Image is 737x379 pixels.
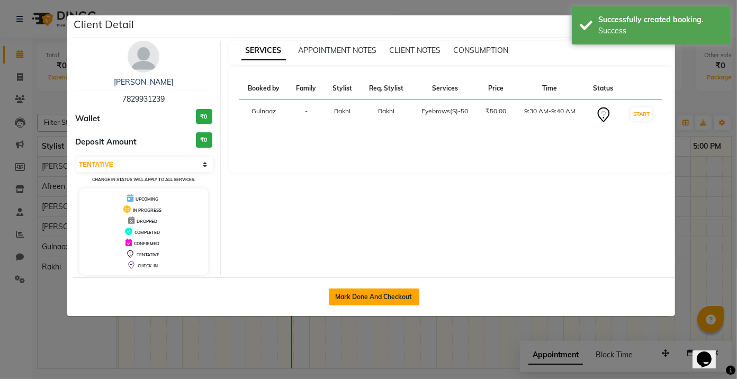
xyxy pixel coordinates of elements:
span: Deposit Amount [75,136,137,148]
span: CHECK-IN [138,263,158,268]
td: 9:30 AM-9:40 AM [515,100,586,130]
img: avatar [128,41,159,73]
div: Success [598,25,723,37]
div: Eyebrows(S)-50 [418,106,471,116]
th: Status [585,77,621,100]
h3: ₹0 [196,109,212,124]
span: IN PROGRESS [133,207,161,213]
button: START [631,107,652,121]
span: TENTATIVE [137,252,159,257]
h3: ₹0 [196,132,212,148]
span: 7829931239 [122,94,165,104]
th: Price [478,77,515,100]
div: Successfully created booking. [598,14,723,25]
span: SERVICES [241,41,286,60]
td: Gulnaaz [239,100,289,130]
span: CLIENT NOTES [390,46,441,55]
button: Mark Done And Checkout [329,288,419,305]
th: Time [515,77,586,100]
h5: Client Detail [74,16,134,32]
span: UPCOMING [136,196,158,202]
th: Booked by [239,77,289,100]
th: Services [412,77,478,100]
span: APPOINTMENT NOTES [299,46,377,55]
th: Family [288,77,324,100]
th: Req. Stylist [360,77,412,100]
span: DROPPED [137,219,157,224]
iframe: chat widget [693,337,726,368]
small: Change in status will apply to all services. [92,177,195,182]
span: Rakhi [334,107,350,115]
td: - [288,100,324,130]
div: ₹50.00 [484,106,508,116]
span: Wallet [75,113,100,125]
span: Rakhi [378,107,394,115]
a: [PERSON_NAME] [114,77,173,87]
span: CONSUMPTION [454,46,509,55]
th: Stylist [325,77,360,100]
span: CONFIRMED [134,241,159,246]
span: COMPLETED [134,230,160,235]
